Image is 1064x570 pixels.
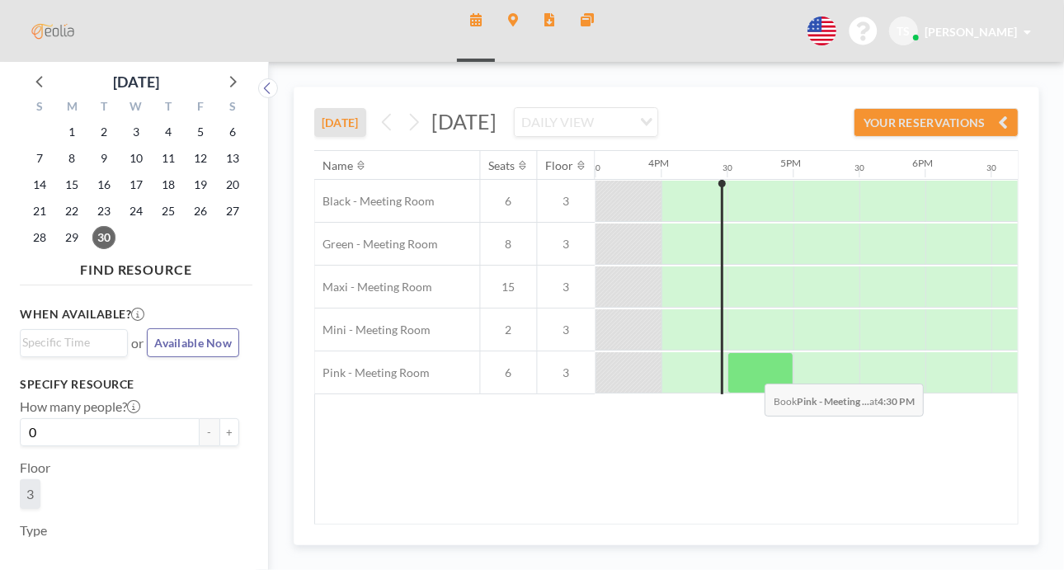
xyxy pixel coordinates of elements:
div: 30 [855,163,865,173]
span: Wednesday, September 24, 2025 [125,200,148,223]
div: [DATE] [113,70,159,93]
span: Tuesday, September 16, 2025 [92,173,115,196]
div: 4PM [649,157,670,169]
span: TS [897,24,911,39]
span: 3 [538,365,596,380]
input: Search for option [22,333,118,351]
span: Sunday, September 28, 2025 [28,226,51,249]
span: Green - Meeting Room [315,237,439,252]
button: Available Now [147,328,239,357]
span: Wednesday, September 3, 2025 [125,120,148,144]
div: S [24,97,56,119]
button: + [219,418,239,446]
div: Seats [489,158,516,173]
span: Wednesday, September 10, 2025 [125,147,148,170]
span: 2 [481,323,537,337]
span: Thursday, September 18, 2025 [157,173,180,196]
span: Available Now [154,336,232,350]
span: Tuesday, September 9, 2025 [92,147,115,170]
span: Monday, September 29, 2025 [60,226,83,249]
div: 5PM [781,157,802,169]
h3: Specify resource [20,377,239,392]
div: 30 [987,163,997,173]
span: Black - Meeting Room [315,194,435,209]
span: 3 [538,323,596,337]
span: Thursday, September 25, 2025 [157,200,180,223]
span: Monday, September 8, 2025 [60,147,83,170]
span: 15 [481,280,537,294]
span: 3 [538,237,596,252]
div: 30 [723,163,733,173]
h4: FIND RESOURCE [20,255,252,278]
label: How many people? [20,398,140,415]
span: Friday, September 26, 2025 [189,200,212,223]
b: 4:30 PM [878,395,915,407]
span: 3 [538,280,596,294]
span: Sunday, September 14, 2025 [28,173,51,196]
div: Name [323,158,354,173]
div: Search for option [515,108,657,136]
div: 6PM [913,157,934,169]
span: Tuesday, September 2, 2025 [92,120,115,144]
span: 6 [481,365,537,380]
div: M [56,97,88,119]
span: Friday, September 12, 2025 [189,147,212,170]
div: T [88,97,120,119]
span: Saturday, September 13, 2025 [221,147,244,170]
div: S [216,97,248,119]
label: Floor [20,459,50,476]
span: Mini - Meeting Room [315,323,431,337]
div: T [152,97,184,119]
span: [DATE] [431,109,497,134]
img: organization-logo [26,15,79,48]
div: 30 [591,163,601,173]
span: or [131,335,144,351]
span: 3 [538,194,596,209]
input: Search for option [599,111,630,133]
span: Maxi - Meeting Room [315,280,433,294]
span: 3 [26,486,34,502]
div: W [120,97,153,119]
span: Wednesday, September 17, 2025 [125,173,148,196]
span: Saturday, September 6, 2025 [221,120,244,144]
span: Sunday, September 21, 2025 [28,200,51,223]
div: Floor [546,158,574,173]
span: Monday, September 15, 2025 [60,173,83,196]
span: [PERSON_NAME] [925,25,1017,39]
span: 8 [481,237,537,252]
span: Monday, September 1, 2025 [60,120,83,144]
span: Saturday, September 27, 2025 [221,200,244,223]
span: Book at [765,384,924,417]
button: - [200,418,219,446]
button: YOUR RESERVATIONS [854,108,1019,137]
span: Saturday, September 20, 2025 [221,173,244,196]
button: [DATE] [314,108,366,137]
span: Tuesday, September 23, 2025 [92,200,115,223]
span: Tuesday, September 30, 2025 [92,226,115,249]
div: F [184,97,216,119]
span: Pink - Meeting Room [315,365,431,380]
span: 6 [481,194,537,209]
div: Search for option [21,330,127,355]
span: DAILY VIEW [518,111,597,133]
span: Sunday, September 7, 2025 [28,147,51,170]
b: Pink - Meeting ... [797,395,869,407]
span: Monday, September 22, 2025 [60,200,83,223]
span: Thursday, September 11, 2025 [157,147,180,170]
span: Thursday, September 4, 2025 [157,120,180,144]
span: Friday, September 5, 2025 [189,120,212,144]
span: Friday, September 19, 2025 [189,173,212,196]
label: Type [20,522,47,539]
